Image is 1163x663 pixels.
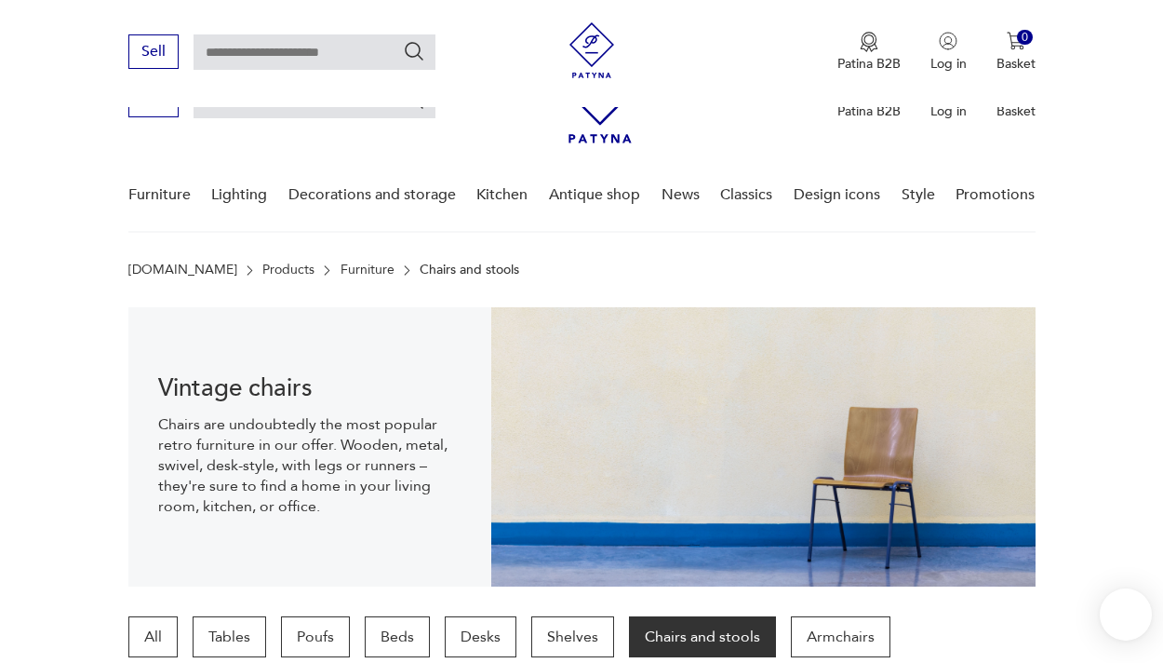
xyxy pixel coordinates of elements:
font: Desks [461,627,501,647]
font: [DOMAIN_NAME] [128,261,237,278]
font: Patina B2B [837,102,901,120]
font: Basket [996,55,1036,73]
font: Style [902,184,935,205]
img: Medal icon [860,32,878,52]
a: Tables [193,616,266,657]
a: Sell [128,47,179,60]
font: Promotions [956,184,1035,205]
a: Beds [365,616,430,657]
button: Search [403,40,425,62]
img: User icon [939,32,957,50]
font: Log in [930,55,967,73]
font: Patina B2B [837,55,901,73]
font: News [662,184,700,205]
a: Furniture [341,263,394,277]
font: Classics [720,184,772,205]
font: 0 [1022,29,1028,46]
font: Furniture [128,184,191,205]
a: Desks [445,616,516,657]
img: Patina - vintage furniture and decorations store [564,22,620,78]
a: Antique shop [549,159,640,231]
font: Shelves [547,627,598,647]
font: Products [262,261,314,278]
font: Decorations and storage [288,184,456,205]
font: Tables [208,627,250,647]
a: Kitchen [476,159,528,231]
img: Cart icon [1007,32,1025,50]
font: Chairs and stools [420,261,519,278]
font: Poufs [297,627,334,647]
font: Log in [930,102,967,120]
font: Armchairs [807,627,875,647]
button: Patina B2B [837,32,901,73]
font: Lighting [211,184,267,205]
font: Antique shop [549,184,640,205]
font: Chairs are undoubtedly the most popular retro furniture in our offer. Wooden, metal, swivel, desk... [158,414,448,517]
button: Log in [930,32,967,73]
font: Kitchen [476,184,528,205]
font: Furniture [341,261,394,278]
a: Promotions [956,159,1035,231]
font: All [144,627,162,647]
a: Chairs and stools [629,616,776,657]
font: Chairs and stools [645,627,760,647]
font: Design icons [794,184,880,205]
button: Sell [128,34,179,69]
a: Sell [128,95,179,108]
a: Design icons [794,159,880,231]
font: Beds [381,627,414,647]
a: All [128,616,178,657]
a: [DOMAIN_NAME] [128,263,237,277]
button: 0Basket [996,32,1036,73]
a: Classics [720,159,772,231]
a: Products [262,263,314,277]
font: Sell [141,41,166,61]
a: News [662,159,700,231]
a: Medal iconPatina B2B [837,32,901,73]
font: Vintage chairs [158,372,313,405]
a: Furniture [128,159,191,231]
font: Basket [996,102,1036,120]
img: bc88ca9a7f9d98aff7d4658ec262dcea.jpg [491,307,1036,587]
a: Style [902,159,935,231]
iframe: Smartsupp widget button [1100,589,1152,641]
a: Decorations and storage [288,159,456,231]
a: Poufs [281,616,350,657]
a: Armchairs [791,616,890,657]
a: Shelves [531,616,614,657]
a: Lighting [211,159,267,231]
